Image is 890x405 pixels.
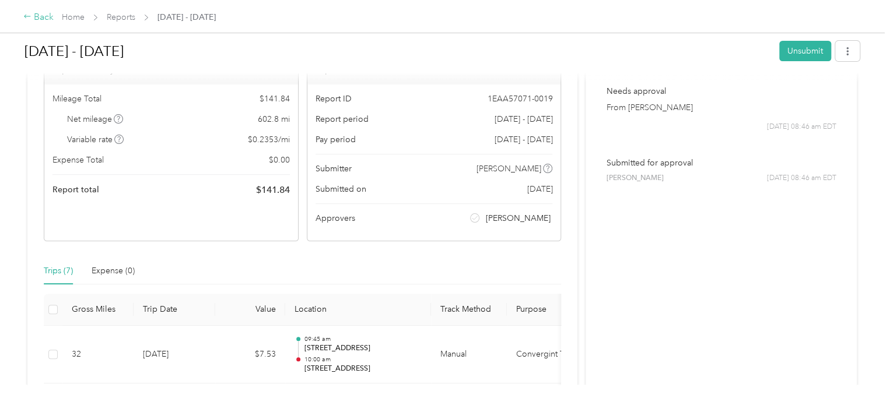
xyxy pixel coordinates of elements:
[215,294,285,326] th: Value
[304,364,422,374] p: [STREET_ADDRESS]
[304,355,422,364] p: 10:00 am
[486,212,551,224] span: [PERSON_NAME]
[316,113,369,125] span: Report period
[825,340,890,405] iframe: Everlance-gr Chat Button Frame
[507,294,594,326] th: Purpose
[62,326,134,384] td: 32
[316,183,366,195] span: Submitted on
[52,184,99,196] span: Report total
[52,93,101,105] span: Mileage Total
[606,173,663,184] span: [PERSON_NAME]
[23,10,54,24] div: Back
[767,122,836,132] span: [DATE] 08:46 am EDT
[767,173,836,184] span: [DATE] 08:46 am EDT
[316,163,352,175] span: Submitter
[256,183,290,197] span: $ 141.84
[62,294,134,326] th: Gross Miles
[134,326,215,384] td: [DATE]
[527,183,552,195] span: [DATE]
[779,41,831,61] button: Unsubmit
[67,133,124,146] span: Variable rate
[487,93,552,105] span: 1EAA57071-0019
[304,335,422,343] p: 09:45 am
[431,294,507,326] th: Track Method
[157,11,216,23] span: [DATE] - [DATE]
[494,113,552,125] span: [DATE] - [DATE]
[134,294,215,326] th: Trip Date
[52,154,104,166] span: Expense Total
[316,133,356,146] span: Pay period
[67,113,124,125] span: Net mileage
[248,133,290,146] span: $ 0.2353 / mi
[606,101,836,114] p: From [PERSON_NAME]
[107,12,135,22] a: Reports
[44,265,73,277] div: Trips (7)
[316,93,352,105] span: Report ID
[92,265,135,277] div: Expense (0)
[304,343,422,354] p: [STREET_ADDRESS]
[507,326,594,384] td: Convergint Technologies
[62,12,85,22] a: Home
[431,326,507,384] td: Manual
[606,85,836,97] p: Needs approval
[606,157,836,169] p: Submitted for approval
[215,326,285,384] td: $7.53
[285,294,431,326] th: Location
[258,113,290,125] span: 602.8 mi
[269,154,290,166] span: $ 0.00
[476,163,541,175] span: [PERSON_NAME]
[24,37,771,65] h1: Sep 1 - 30, 2025
[316,212,355,224] span: Approvers
[260,93,290,105] span: $ 141.84
[494,133,552,146] span: [DATE] - [DATE]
